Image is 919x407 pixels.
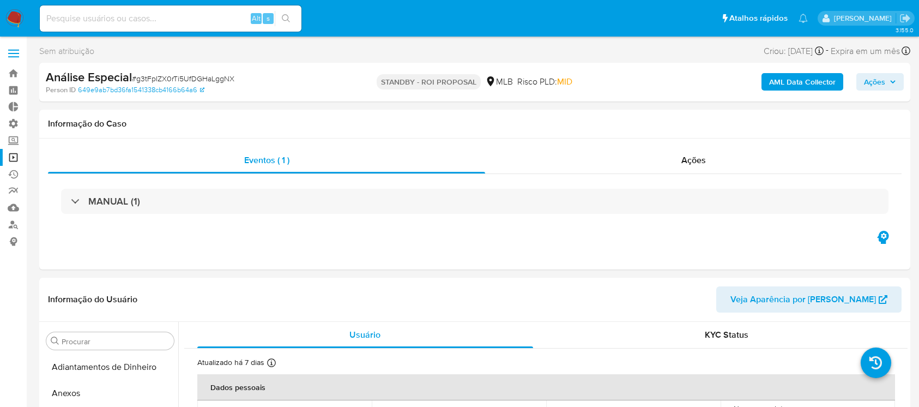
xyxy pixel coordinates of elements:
[88,195,140,207] h3: MANUAL (1)
[132,73,234,84] span: # g3tFpIZX0rTi5UfDGHaLggNX
[197,374,895,400] th: Dados pessoais
[252,13,261,23] span: Alt
[42,380,178,406] button: Anexos
[769,73,836,91] b: AML Data Collector
[51,337,59,345] button: Procurar
[197,357,264,368] p: Atualizado há 7 dias
[705,328,748,341] span: KYC Status
[729,13,788,24] span: Atalhos rápidos
[716,286,902,313] button: Veja Aparência por [PERSON_NAME]
[557,75,572,88] span: MID
[46,85,76,95] b: Person ID
[377,74,481,89] p: STANDBY - ROI PROPOSAL
[826,44,829,58] span: -
[899,13,911,24] a: Sair
[517,76,572,88] span: Risco PLD:
[349,328,380,341] span: Usuário
[275,11,297,26] button: search-icon
[864,73,885,91] span: Ações
[46,68,132,86] b: Análise Especial
[761,73,843,91] button: AML Data Collector
[48,294,137,305] h1: Informação do Usuário
[764,44,824,58] div: Criou: [DATE]
[62,337,170,346] input: Procurar
[485,76,513,88] div: MLB
[831,45,900,57] span: Expira em um mês
[48,118,902,129] h1: Informação do Caso
[799,14,808,23] a: Notificações
[267,13,270,23] span: s
[78,85,204,95] a: 649e9ab7bd36fa1541338cb4166b64a6
[61,189,888,214] div: MANUAL (1)
[730,286,876,313] span: Veja Aparência por [PERSON_NAME]
[834,13,896,23] p: adriano.brito@mercadolivre.com
[40,11,301,26] input: Pesquise usuários ou casos...
[681,154,706,166] span: Ações
[244,154,289,166] span: Eventos ( 1 )
[856,73,904,91] button: Ações
[42,354,178,380] button: Adiantamentos de Dinheiro
[39,45,94,57] span: Sem atribuição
